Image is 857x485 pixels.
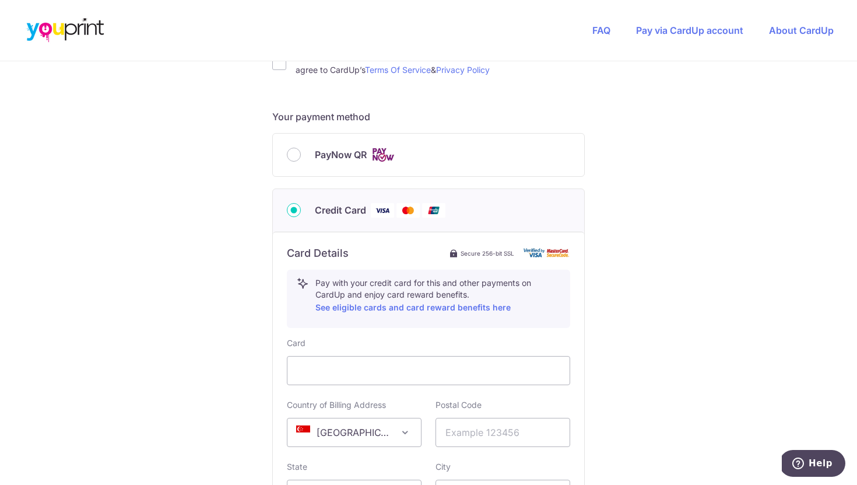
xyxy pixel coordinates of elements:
img: card secure [524,248,570,258]
img: Cards logo [371,148,395,162]
label: Postal Code [435,399,482,411]
span: Secure 256-bit SSL [461,249,514,258]
img: Visa [371,203,394,218]
p: Pay with your credit card for this and other payments on CardUp and enjoy card reward benefits. [315,277,560,315]
span: Singapore [287,418,421,446]
h6: Card Details [287,246,349,260]
span: PayNow QR [315,148,367,162]
a: FAQ [592,25,610,36]
span: Singapore [287,418,422,447]
a: See eligible cards and card reward benefits here [315,302,511,312]
a: Terms Of Service [365,65,431,75]
label: I acknowledge that payments cannot be refunded directly via CardUp and agree to CardUp’s & [296,49,585,77]
iframe: Secure card payment input frame [297,364,560,378]
label: Card [287,337,305,349]
h5: Your payment method [272,110,585,124]
a: Pay via CardUp account [636,25,743,36]
label: City [435,461,451,473]
img: Mastercard [396,203,420,218]
div: Credit Card Visa Mastercard Union Pay [287,203,570,218]
a: About CardUp [769,25,834,36]
input: Example 123456 [435,418,570,447]
div: PayNow QR Cards logo [287,148,570,162]
iframe: Opens a widget where you can find more information [782,450,845,479]
span: Credit Card [315,203,366,217]
label: Country of Billing Address [287,399,386,411]
label: State [287,461,307,473]
a: Privacy Policy [436,65,490,75]
img: Union Pay [422,203,445,218]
